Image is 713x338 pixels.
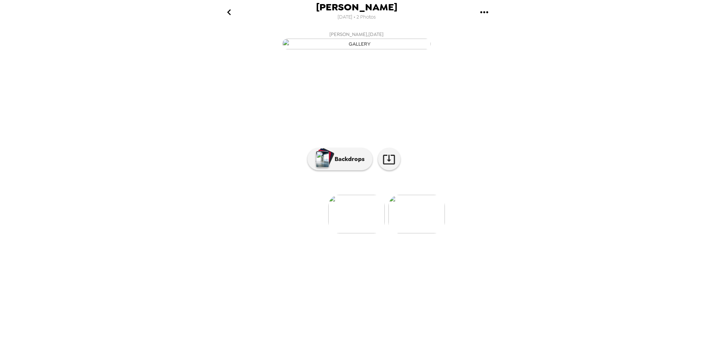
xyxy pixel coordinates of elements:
img: gallery [282,39,431,49]
button: [PERSON_NAME],[DATE] [208,28,505,52]
span: [PERSON_NAME] , [DATE] [329,30,384,39]
img: gallery [328,195,385,233]
img: gallery [388,195,445,233]
span: [PERSON_NAME] [316,2,397,12]
span: [DATE] • 2 Photos [338,12,376,22]
button: Backdrops [307,148,372,170]
p: Backdrops [331,155,365,164]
